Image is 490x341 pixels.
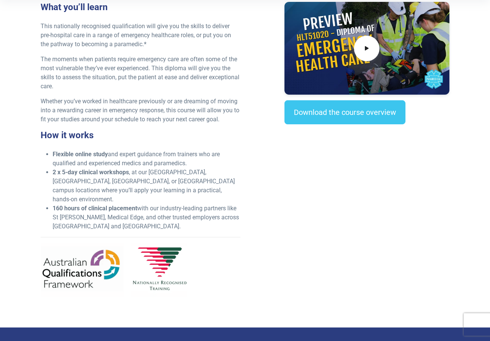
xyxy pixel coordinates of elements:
p: Whether you’ve worked in healthcare previously or are dreaming of moving into a rewarding career ... [41,97,240,124]
strong: Flexible online study [53,151,108,158]
li: , at our [GEOGRAPHIC_DATA], [GEOGRAPHIC_DATA], [GEOGRAPHIC_DATA], or [GEOGRAPHIC_DATA] campus loc... [53,168,240,204]
h3: What you’ll learn [41,2,240,13]
li: and expert guidance from trainers who are qualified and experienced medics and paramedics. [53,150,240,168]
strong: 160 hours of clinical placement [53,205,137,212]
p: The moments when patients require emergency care are often some of the most vulnerable they’ve ev... [41,55,240,91]
li: with our industry-leading partners like St [PERSON_NAME], Medical Edge, and other trusted employe... [53,204,240,231]
a: Download the course overview [284,100,405,124]
iframe: EmbedSocial Universal Widget [284,139,449,185]
h3: How it works [41,130,240,141]
p: This nationally recognised qualification will give you the skills to deliver pre-hospital care in... [41,22,240,49]
strong: 2 x 5-day clinical workshops [53,169,129,176]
